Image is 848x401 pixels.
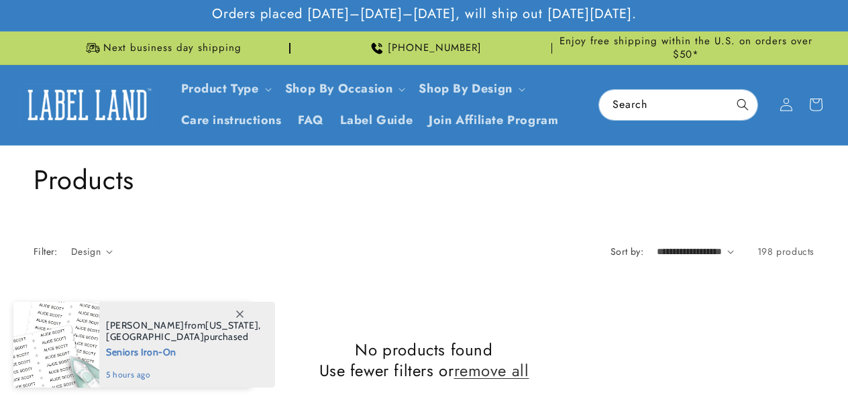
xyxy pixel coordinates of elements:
a: Label Guide [332,105,421,136]
span: Seniors Iron-On [106,343,261,359]
span: Join Affiliate Program [429,113,558,128]
h2: No products found Use fewer filters or [34,339,814,381]
a: Shop By Design [419,80,512,97]
h2: Filter: [34,245,58,259]
span: FAQ [298,113,324,128]
span: 198 products [757,245,814,258]
label: Sort by: [611,245,643,258]
span: Next business day shipping [103,42,242,55]
a: Label Land [15,79,160,131]
img: Label Land [20,84,154,125]
span: Enjoy free shipping within the U.S. on orders over $50* [558,35,814,61]
span: [US_STATE] [205,319,258,331]
div: Announcement [34,32,290,64]
summary: Shop By Occasion [277,73,411,105]
summary: Shop By Design [411,73,530,105]
summary: Design (0 selected) [71,245,113,259]
h1: Products [34,162,814,197]
span: from , purchased [106,320,261,343]
span: [PHONE_NUMBER] [388,42,482,55]
span: Design [71,245,101,258]
span: Shop By Occasion [285,81,393,97]
button: Search [728,90,757,119]
span: [PERSON_NAME] [106,319,184,331]
a: Product Type [181,80,259,97]
div: Announcement [296,32,553,64]
span: [GEOGRAPHIC_DATA] [106,331,204,343]
div: Announcement [558,32,814,64]
span: Label Guide [340,113,413,128]
iframe: Gorgias live chat messenger [714,343,835,388]
a: FAQ [290,105,332,136]
summary: Product Type [173,73,277,105]
a: Join Affiliate Program [421,105,566,136]
a: Care instructions [173,105,290,136]
a: remove all [454,360,529,381]
span: Orders placed [DATE]–[DATE]–[DATE], will ship out [DATE][DATE]. [212,5,637,23]
span: 5 hours ago [106,369,261,381]
span: Care instructions [181,113,282,128]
